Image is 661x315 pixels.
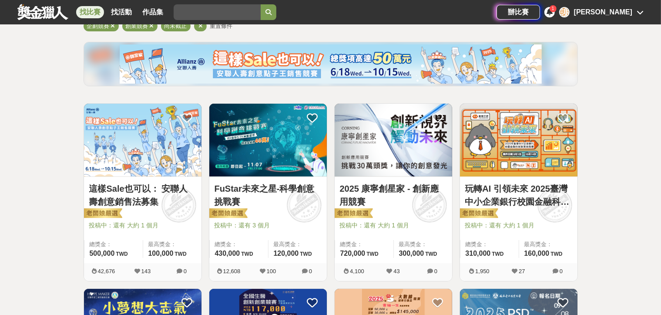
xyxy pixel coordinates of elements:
span: 重置條件 [210,23,233,29]
span: 總獎金： [466,240,513,249]
img: Cover Image [209,104,327,176]
span: 43 [393,268,399,274]
span: 最高獎金： [524,240,572,249]
img: 老闆娘嚴選 [458,208,498,220]
span: 120,000 [274,250,299,257]
span: 總獎金： [215,240,263,249]
a: 作品集 [139,6,167,18]
span: 160,000 [524,250,550,257]
img: Cover Image [84,104,201,176]
span: TWD [550,251,562,257]
span: 27 [519,268,525,274]
span: TWD [174,251,186,257]
span: 總獎金： [340,240,388,249]
span: 企劃競賽 [87,23,110,29]
span: 4,100 [350,268,364,274]
span: TWD [492,251,503,257]
span: 1,950 [475,268,490,274]
span: 最高獎金： [399,240,447,249]
img: 老闆娘嚴選 [82,208,122,220]
span: 最高獎金： [274,240,322,249]
span: 720,000 [340,250,366,257]
span: 300,000 [399,250,424,257]
span: 0 [434,268,437,274]
span: 0 [184,268,187,274]
span: 310,000 [466,250,491,257]
span: 430,000 [215,250,240,257]
a: 這樣Sale也可以： 安聯人壽創意銷售法募集 [89,182,196,208]
span: 0 [309,268,312,274]
img: Cover Image [460,104,577,176]
span: 總獎金： [90,240,138,249]
div: [PERSON_NAME] [574,7,632,17]
span: 投稿中：還有 大約 1 個月 [340,221,447,230]
a: 找活動 [107,6,135,18]
span: 最高獎金： [148,240,196,249]
img: Cover Image [335,104,452,176]
span: 投稿中：還有 大約 1 個月 [465,221,572,230]
span: 投稿中：還有 3 個月 [215,221,322,230]
a: 找比賽 [76,6,104,18]
span: 100,000 [148,250,174,257]
span: 創業競賽 [126,23,148,29]
span: 投稿中：還有 大約 1 個月 [89,221,196,230]
span: TWD [241,251,253,257]
span: 尚未截止 [164,23,187,29]
div: 謝 [559,7,570,17]
a: Cover Image [84,104,201,177]
a: Cover Image [335,104,452,177]
span: 1 [552,6,554,11]
span: 500,000 [90,250,115,257]
a: 玩轉AI 引領未來 2025臺灣中小企業銀行校園金融科技創意挑戰賽 [465,182,572,208]
a: Cover Image [209,104,327,177]
span: 0 [560,268,563,274]
span: 12,608 [223,268,241,274]
span: 42,676 [98,268,115,274]
span: TWD [116,251,128,257]
a: FuStar未來之星-科學創意挑戰賽 [215,182,322,208]
span: TWD [366,251,378,257]
span: TWD [300,251,312,257]
a: 2025 康寧創星家 - 創新應用競賽 [340,182,447,208]
img: cf4fb443-4ad2-4338-9fa3-b46b0bf5d316.png [120,44,542,84]
span: 100 [267,268,276,274]
img: 老闆娘嚴選 [333,208,373,220]
span: 143 [141,268,151,274]
span: TWD [425,251,437,257]
img: 老闆娘嚴選 [208,208,248,220]
a: Cover Image [460,104,577,177]
a: 辦比賽 [497,5,540,20]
